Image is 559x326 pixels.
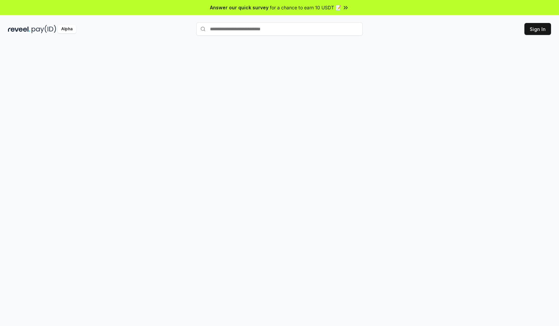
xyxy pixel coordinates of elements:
[210,4,269,11] span: Answer our quick survey
[58,25,76,33] div: Alpha
[32,25,56,33] img: pay_id
[8,25,30,33] img: reveel_dark
[524,23,551,35] button: Sign In
[270,4,341,11] span: for a chance to earn 10 USDT 📝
